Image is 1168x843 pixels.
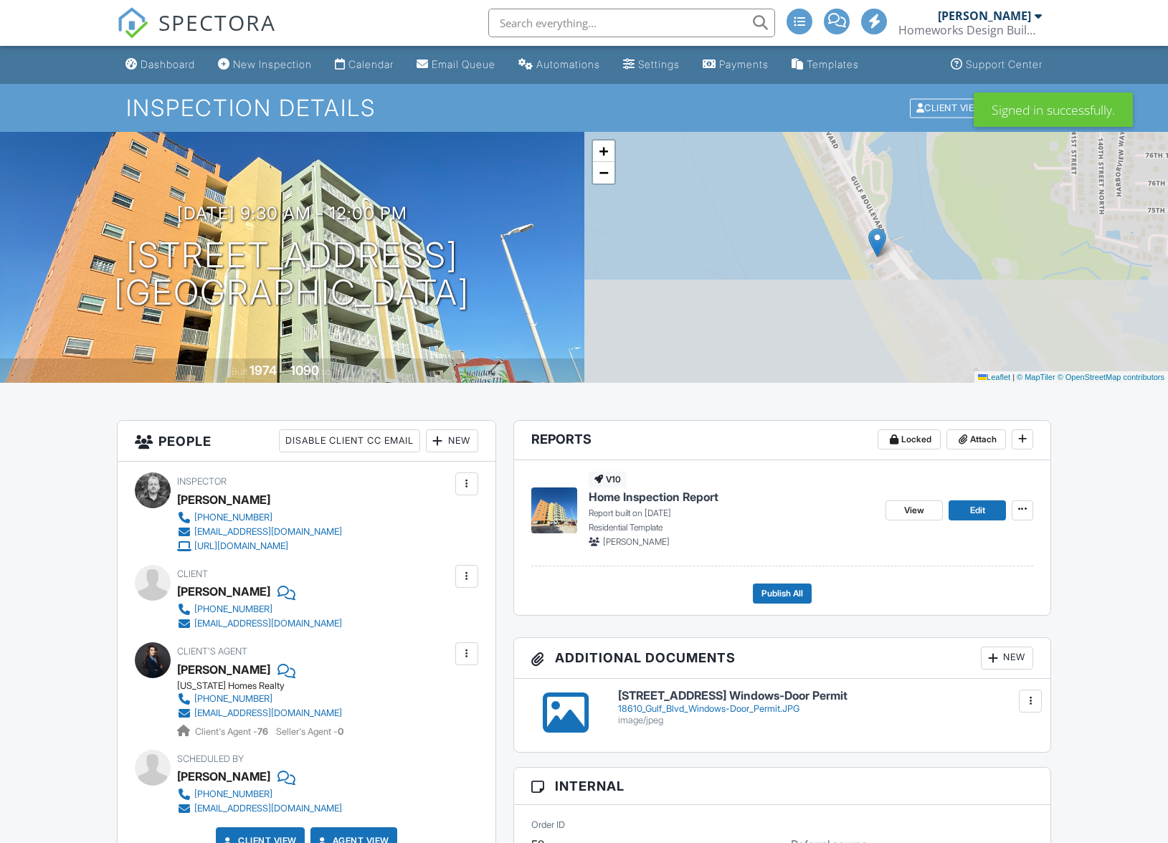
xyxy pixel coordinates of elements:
[898,23,1042,37] div: Homeworks Design Build Inspect, Inc.
[177,801,342,816] a: [EMAIL_ADDRESS][DOMAIN_NAME]
[177,539,342,553] a: [URL][DOMAIN_NAME]
[910,98,989,118] div: Client View
[432,58,495,70] div: Email Queue
[290,363,319,378] div: 1090
[411,52,501,78] a: Email Queue
[141,58,195,70] div: Dashboard
[593,162,614,184] a: Zoom out
[177,692,342,706] a: [PHONE_NUMBER]
[177,706,342,720] a: [EMAIL_ADDRESS][DOMAIN_NAME]
[233,58,312,70] div: New Inspection
[177,510,342,525] a: [PHONE_NUMBER]
[194,618,342,629] div: [EMAIL_ADDRESS][DOMAIN_NAME]
[868,228,886,257] img: Marker
[177,525,342,539] a: [EMAIL_ADDRESS][DOMAIN_NAME]
[599,163,608,181] span: −
[426,429,478,452] div: New
[194,708,342,719] div: [EMAIL_ADDRESS][DOMAIN_NAME]
[321,366,341,377] span: sq. ft.
[617,52,685,78] a: Settings
[177,489,270,510] div: [PERSON_NAME]
[117,7,148,39] img: The Best Home Inspection Software - Spectora
[117,19,276,49] a: SPECTORA
[348,58,394,70] div: Calendar
[1012,373,1015,381] span: |
[638,58,680,70] div: Settings
[194,803,342,814] div: [EMAIL_ADDRESS][DOMAIN_NAME]
[786,52,865,78] a: Templates
[338,726,343,737] strong: 0
[276,726,343,737] span: Seller's Agent -
[807,58,859,70] div: Templates
[250,363,277,378] div: 1974
[514,768,1050,805] h3: Internal
[177,680,353,692] div: [US_STATE] Homes Realty
[114,237,470,313] h1: [STREET_ADDRESS] [GEOGRAPHIC_DATA]
[118,421,495,462] h3: People
[177,753,244,764] span: Scheduled By
[120,52,201,78] a: Dashboard
[536,58,600,70] div: Automations
[212,52,318,78] a: New Inspection
[177,646,247,657] span: Client's Agent
[599,142,608,160] span: +
[194,693,272,705] div: [PHONE_NUMBER]
[232,366,247,377] span: Built
[177,787,342,801] a: [PHONE_NUMBER]
[719,58,769,70] div: Payments
[531,819,565,832] label: Order ID
[513,52,606,78] a: Automations (Advanced)
[279,429,420,452] div: Disable Client CC Email
[618,690,1033,702] h6: [STREET_ADDRESS] Windows-Door Permit
[1017,373,1055,381] a: © MapTiler
[1058,373,1164,381] a: © OpenStreetMap contributors
[177,476,227,487] span: Inspector
[158,7,276,37] span: SPECTORA
[177,581,270,602] div: [PERSON_NAME]
[194,540,288,552] div: [URL][DOMAIN_NAME]
[938,9,1031,23] div: [PERSON_NAME]
[966,58,1043,70] div: Support Center
[177,766,270,787] div: [PERSON_NAME]
[177,616,342,631] a: [EMAIL_ADDRESS][DOMAIN_NAME]
[618,703,1033,715] div: 18610_Gulf_Blvd_Windows-Door_Permit.JPG
[978,373,1010,381] a: Leaflet
[194,604,272,615] div: [PHONE_NUMBER]
[194,526,342,538] div: [EMAIL_ADDRESS][DOMAIN_NAME]
[329,52,399,78] a: Calendar
[697,52,774,78] a: Payments
[618,715,1033,726] div: image/jpeg
[177,602,342,616] a: [PHONE_NUMBER]
[194,789,272,800] div: [PHONE_NUMBER]
[177,568,208,579] span: Client
[177,659,270,680] a: [PERSON_NAME]
[908,102,993,113] a: Client View
[514,638,1050,679] h3: Additional Documents
[618,690,1033,726] a: [STREET_ADDRESS] Windows-Door Permit 18610_Gulf_Blvd_Windows-Door_Permit.JPG image/jpeg
[945,52,1048,78] a: Support Center
[177,204,407,223] h3: [DATE] 9:30 am - 12:00 pm
[593,140,614,162] a: Zoom in
[488,9,775,37] input: Search everything...
[974,92,1133,127] div: Signed in successfully.
[195,726,270,737] span: Client's Agent -
[257,726,268,737] strong: 76
[194,512,272,523] div: [PHONE_NUMBER]
[126,95,1043,120] h1: Inspection Details
[981,647,1033,670] div: New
